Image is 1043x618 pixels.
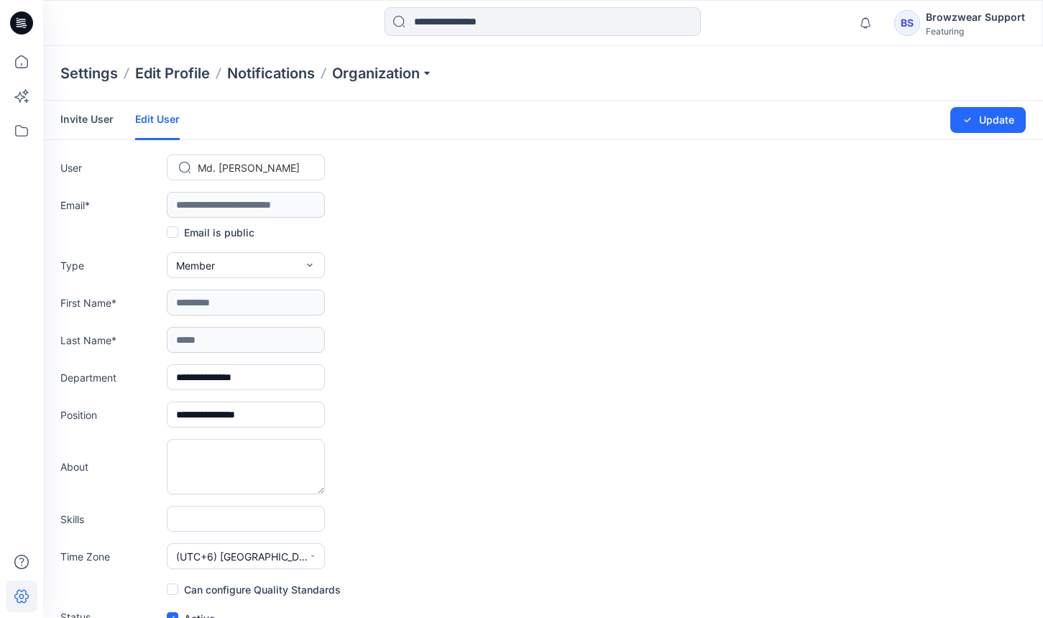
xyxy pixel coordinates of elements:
a: Notifications [227,63,315,83]
button: (UTC+6) [GEOGRAPHIC_DATA] ([GEOGRAPHIC_DATA]) [167,543,325,569]
label: Email [60,198,161,213]
label: First Name [60,295,161,310]
div: Featuring [926,26,1025,37]
label: User [60,160,161,175]
label: About [60,459,161,474]
label: Last Name [60,333,161,348]
button: Update [950,107,1026,133]
label: Skills [60,512,161,527]
label: Time Zone [60,549,161,564]
label: Position [60,407,161,423]
a: Invite User [60,101,114,138]
label: Email is public [167,223,254,241]
a: Edit Profile [135,63,210,83]
span: (UTC+6) [GEOGRAPHIC_DATA] ([GEOGRAPHIC_DATA]) [176,549,310,564]
label: Can configure Quality Standards [167,581,341,598]
p: Settings [60,63,118,83]
a: Edit User [135,101,180,140]
label: Department [60,370,161,385]
span: Member [176,258,215,273]
div: Browzwear Support [926,9,1025,26]
label: Type [60,258,161,273]
button: Member [167,252,325,278]
div: BS [894,10,920,36]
